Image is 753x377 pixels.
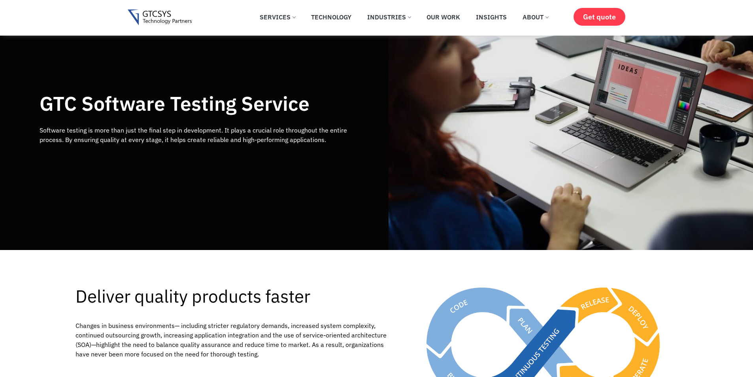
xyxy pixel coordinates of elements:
img: Gtcsys logo [128,9,192,26]
h2: GTC Software Testing Service [40,94,349,114]
a: Technology [305,8,357,26]
a: Industries [361,8,417,26]
a: Insights [470,8,513,26]
div: Changes in business environments— including stricter regulatory demands, increased system complex... [75,317,393,359]
div: Software testing is more than just the final step in development. It plays a crucial role through... [40,125,349,144]
h2: Deliver quality products faster [75,288,393,305]
a: Services [254,8,301,26]
a: Get quote [574,8,625,26]
span: Get quote [583,13,616,21]
a: About [517,8,554,26]
a: Our Work [421,8,466,26]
